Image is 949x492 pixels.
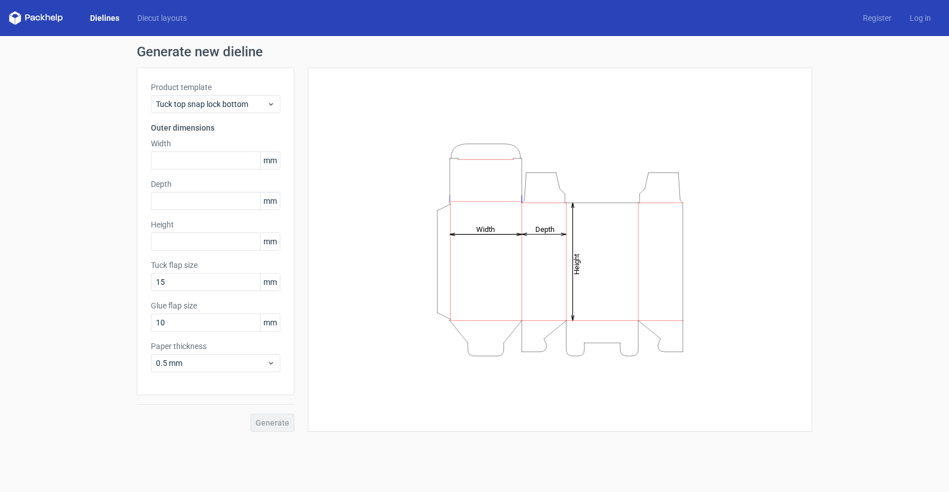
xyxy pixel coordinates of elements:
[137,45,812,59] h1: Generate new dieline
[151,82,280,93] label: Product template
[156,357,267,369] span: 0.5 mm
[260,233,280,250] span: mm
[151,138,280,149] label: Width
[260,274,280,290] span: mm
[572,253,581,274] tspan: Height
[854,12,901,24] a: Register
[151,178,280,190] label: Depth
[260,152,280,169] span: mm
[476,225,495,233] tspan: Width
[260,314,280,331] span: mm
[535,225,554,233] tspan: Depth
[260,193,280,209] span: mm
[151,341,280,352] label: Paper thickness
[156,99,267,110] span: Tuck top snap lock bottom
[151,122,280,133] h3: Outer dimensions
[901,12,940,24] a: Log in
[151,260,280,271] label: Tuck flap size
[81,12,128,24] a: Dielines
[128,12,196,24] a: Diecut layouts
[151,300,280,311] label: Glue flap size
[151,219,280,230] label: Height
